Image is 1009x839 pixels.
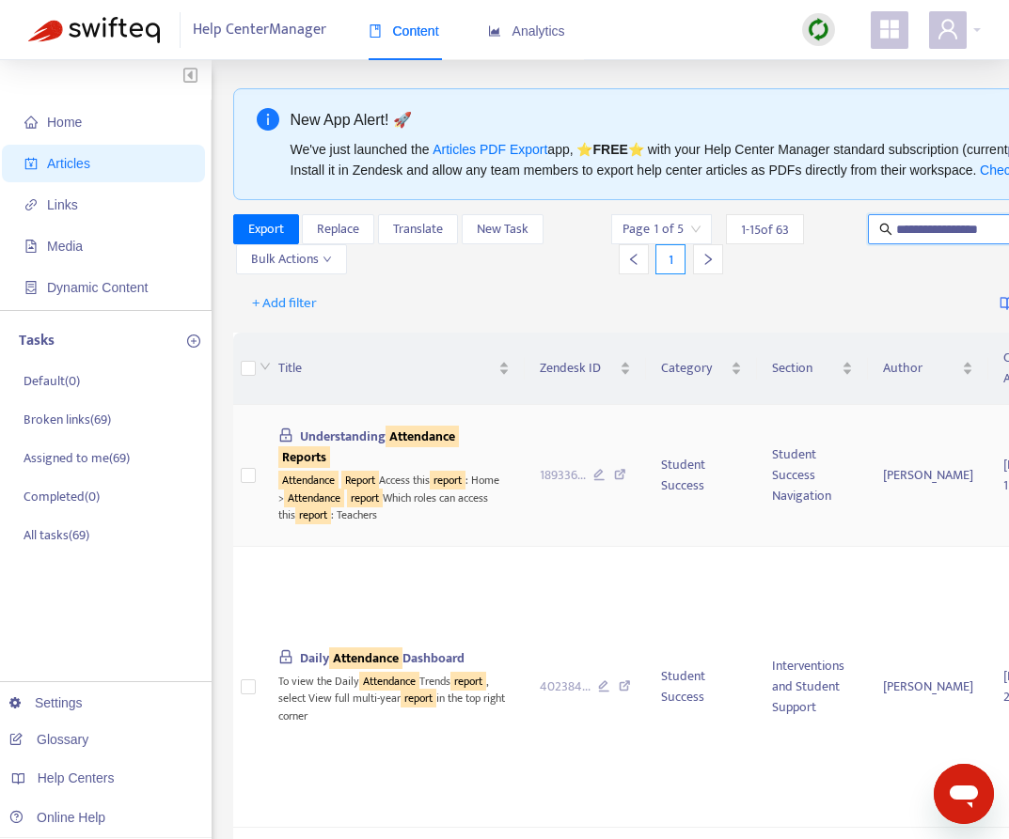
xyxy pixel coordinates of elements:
[627,253,640,266] span: left
[646,333,757,405] th: Category
[757,333,868,405] th: Section
[347,489,383,507] sqkw: report
[47,280,148,295] span: Dynamic Content
[278,427,293,443] span: lock
[193,12,326,48] span: Help Center Manager
[47,156,90,171] span: Articles
[540,676,591,697] span: 402384 ...
[9,810,105,825] a: Online Help
[187,334,200,348] span: plus-circle
[302,214,374,244] button: Replace
[248,219,284,240] span: Export
[19,330,55,352] p: Tasks
[263,333,525,405] th: Title
[879,223,892,236] span: search
[317,219,359,240] span: Replace
[24,240,38,253] span: file-image
[488,24,501,38] span: area-chart
[260,361,271,372] span: down
[386,426,459,447] sqkw: Attendance
[278,426,460,468] span: Understanding
[378,214,458,244] button: Translate
[592,142,627,157] b: FREE
[359,672,419,691] sqkw: Attendance
[295,505,331,524] sqkw: report
[47,115,82,130] span: Home
[238,288,331,319] button: + Add filter
[24,116,38,129] span: home
[9,732,88,747] a: Glossary
[278,471,339,489] sqkw: Attendance
[868,333,988,405] th: Author
[477,219,528,240] span: New Task
[257,108,279,131] span: info-circle
[868,547,988,828] td: [PERSON_NAME]
[24,371,80,391] p: Default ( 0 )
[24,410,111,429] p: Broken links ( 69 )
[462,214,544,244] button: New Task
[369,24,382,38] span: book
[661,358,727,379] span: Category
[934,764,994,824] iframe: Button to launch messaging window
[401,689,436,707] sqkw: report
[47,239,83,254] span: Media
[278,446,330,468] sqkw: Reports
[450,672,486,691] sqkw: report
[24,198,38,211] span: link
[300,647,465,669] span: Daily Dashboard
[540,358,617,379] span: Zendesk ID
[878,18,901,40] span: appstore
[9,695,83,710] a: Settings
[284,489,344,507] sqkw: Attendance
[278,468,510,524] div: Access this : Home > Which roles can access this : Teachers
[233,214,299,244] button: Export
[433,142,547,157] a: Articles PDF Export
[741,220,789,240] span: 1 - 15 of 63
[278,358,495,379] span: Title
[937,18,959,40] span: user
[655,244,686,274] div: 1
[24,448,130,468] p: Assigned to me ( 69 )
[24,157,38,170] span: account-book
[393,219,443,240] span: Translate
[540,465,586,486] span: 189336 ...
[646,405,757,547] td: Student Success
[24,487,100,506] p: Completed ( 0 )
[341,471,379,489] sqkw: Report
[278,649,293,664] span: lock
[807,18,830,41] img: sync.dc5367851b00ba804db3.png
[24,525,89,545] p: All tasks ( 69 )
[430,471,465,489] sqkw: report
[323,255,332,264] span: down
[883,358,958,379] span: Author
[252,292,317,315] span: + Add filter
[646,547,757,828] td: Student Success
[369,23,439,39] span: Content
[47,197,78,212] span: Links
[24,281,38,294] span: container
[278,669,510,725] div: To view the Daily Trends , select View full multi-year in the top right corner
[772,358,838,379] span: Section
[28,17,160,43] img: Swifteq
[329,647,402,669] sqkw: Attendance
[488,23,565,39] span: Analytics
[251,249,332,270] span: Bulk Actions
[525,333,647,405] th: Zendesk ID
[868,405,988,547] td: [PERSON_NAME]
[236,244,347,274] button: Bulk Actionsdown
[38,770,115,785] span: Help Centers
[757,405,868,547] td: Student Success Navigation
[757,547,868,828] td: Interventions and Student Support
[702,253,715,266] span: right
